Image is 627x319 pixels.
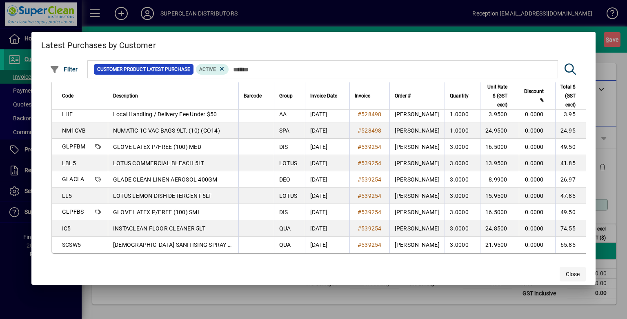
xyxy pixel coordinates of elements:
[113,160,205,166] span: LOTUS COMMERCIAL BLEACH 5LT
[389,188,445,204] td: [PERSON_NAME]
[519,155,555,171] td: 0.0000
[113,241,247,248] span: [DEMOGRAPHIC_DATA] SANITISING SPRAY N WIPE
[97,65,190,73] span: Customer Product Latest Purchase
[244,91,269,100] div: Barcode
[445,171,480,188] td: 3.0000
[480,106,519,122] td: 3.9500
[62,127,86,134] span: NM1CVB
[358,111,361,117] span: #
[555,171,587,188] td: 26.97
[62,241,81,248] span: SCSW5
[279,91,300,100] div: Group
[279,176,291,183] span: DEO
[485,82,507,109] span: Unit Rate $ (GST excl)
[358,127,361,134] span: #
[279,127,290,134] span: SPA
[389,220,445,237] td: [PERSON_NAME]
[113,91,233,100] div: Description
[395,91,440,100] div: Order #
[555,188,587,204] td: 47.85
[355,208,385,217] a: #539254
[62,143,86,150] span: GLPFBM
[555,122,587,139] td: 24.95
[445,155,480,171] td: 3.0000
[361,225,382,232] span: 539254
[560,267,586,281] button: Close
[361,111,382,117] span: 528498
[485,82,515,109] div: Unit Rate $ (GST excl)
[480,139,519,155] td: 16.5000
[31,32,596,55] h2: Latest Purchases by Customer
[519,171,555,188] td: 0.0000
[279,209,288,215] span: DIS
[361,241,382,248] span: 539254
[519,237,555,253] td: 0.0000
[355,240,385,249] a: #539254
[279,241,291,248] span: QUA
[358,225,361,232] span: #
[445,204,480,220] td: 3.0000
[50,66,78,73] span: Filter
[279,111,287,117] span: AA
[389,122,445,139] td: [PERSON_NAME]
[358,209,361,215] span: #
[445,106,480,122] td: 1.0000
[389,106,445,122] td: [PERSON_NAME]
[310,91,337,100] span: Invoice Date
[389,171,445,188] td: [PERSON_NAME]
[566,270,580,279] span: Close
[48,62,80,77] button: Filter
[355,159,385,168] a: #539254
[445,237,480,253] td: 3.0000
[395,91,411,100] span: Order #
[389,155,445,171] td: [PERSON_NAME]
[355,175,385,184] a: #539254
[279,160,297,166] span: LOTUS
[524,87,551,105] div: Discount %
[62,193,72,199] span: LL5
[305,139,349,155] td: [DATE]
[62,225,71,232] span: IC5
[555,220,587,237] td: 74.55
[445,139,480,155] td: 3.0000
[113,176,218,183] span: GLADE CLEAN LINEN AEROSOL 400GM
[389,204,445,220] td: [PERSON_NAME]
[358,193,361,199] span: #
[480,237,519,253] td: 21.9500
[358,160,361,166] span: #
[445,220,480,237] td: 3.0000
[555,204,587,220] td: 49.50
[358,144,361,150] span: #
[480,171,519,188] td: 8.9900
[555,237,587,253] td: 65.85
[355,110,385,119] a: #528498
[519,204,555,220] td: 0.0000
[480,220,519,237] td: 24.8500
[519,106,555,122] td: 0.0000
[305,188,349,204] td: [DATE]
[113,193,212,199] span: LOTUS LEMON DISH DETERGENT 5LT
[519,139,555,155] td: 0.0000
[355,191,385,200] a: #539254
[519,188,555,204] td: 0.0000
[279,225,291,232] span: QUA
[358,241,361,248] span: #
[480,155,519,171] td: 13.9500
[445,122,480,139] td: 1.0000
[389,237,445,253] td: [PERSON_NAME]
[524,87,544,105] span: Discount %
[361,193,382,199] span: 539254
[196,64,229,75] mat-chip: Product Activation Status: Active
[361,176,382,183] span: 539254
[560,82,583,109] div: Total $ (GST excl)
[355,91,370,100] span: Invoice
[555,106,587,122] td: 3.95
[555,139,587,155] td: 49.50
[62,176,84,182] span: GLACLA
[62,160,76,166] span: LBL5
[555,155,587,171] td: 41.85
[305,155,349,171] td: [DATE]
[113,144,201,150] span: GLOVE LATEX P/FREE (100) MED
[355,224,385,233] a: #539254
[560,82,576,109] span: Total $ (GST excl)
